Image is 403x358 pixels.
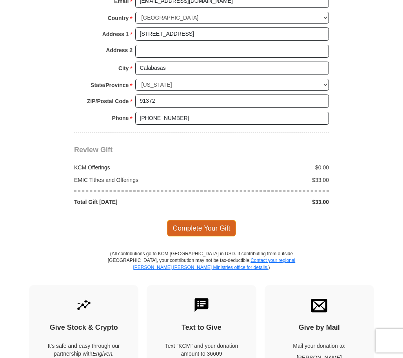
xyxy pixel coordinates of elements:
[311,297,327,313] img: envelope.svg
[278,323,360,332] h4: Give by Mail
[87,96,129,107] strong: ZIP/Postal Code
[74,146,113,154] span: Review Gift
[108,13,129,24] strong: Country
[160,342,242,358] div: Text "KCM" and your donation amount to 36609
[106,45,133,56] strong: Address 2
[43,323,125,332] h4: Give Stock & Crypto
[76,297,92,313] img: give-by-stock.svg
[93,351,114,357] i: Engiven.
[193,297,210,313] img: text-to-give.svg
[278,342,360,350] p: Mail your donation to:
[70,164,202,171] div: KCM Offerings
[43,342,125,358] p: It's safe and easy through our partnership with
[167,220,236,236] span: Complete Your Gift
[160,323,242,332] h4: Text to Give
[102,29,129,40] strong: Address 1
[133,258,295,270] a: Contact your regional [PERSON_NAME] [PERSON_NAME] Ministries office for details.
[91,80,129,91] strong: State/Province
[107,251,296,285] p: (All contributions go to KCM [GEOGRAPHIC_DATA] in USD. If contributing from outside [GEOGRAPHIC_D...
[201,176,333,184] div: $33.00
[70,176,202,184] div: EMIC Tithes and Offerings
[201,198,333,206] div: $33.00
[112,113,129,124] strong: Phone
[118,63,129,74] strong: City
[70,198,202,206] div: Total Gift [DATE]
[201,164,333,171] div: $0.00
